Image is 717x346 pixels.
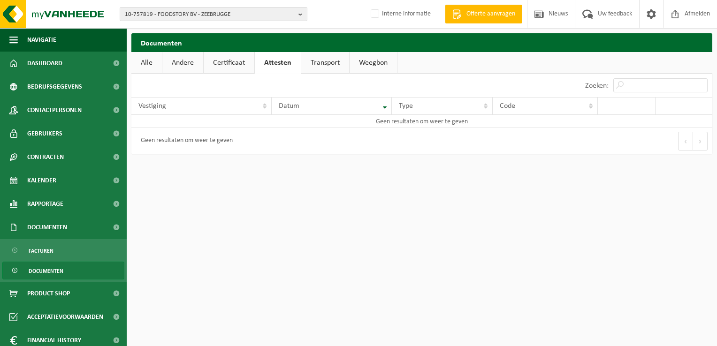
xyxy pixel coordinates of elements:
[27,282,70,305] span: Product Shop
[27,305,103,329] span: Acceptatievoorwaarden
[29,242,53,260] span: Facturen
[162,52,203,74] a: Andere
[27,28,56,52] span: Navigatie
[125,8,295,22] span: 10-757819 - FOODSTORY BV - ZEEBRUGGE
[27,145,64,169] span: Contracten
[27,216,67,239] span: Documenten
[678,132,693,150] button: Previous
[29,262,63,280] span: Documenten
[255,52,301,74] a: Attesten
[27,52,62,75] span: Dashboard
[693,132,708,150] button: Next
[301,52,349,74] a: Transport
[138,102,166,110] span: Vestiging
[585,82,609,90] label: Zoeken:
[464,9,518,19] span: Offerte aanvragen
[27,192,63,216] span: Rapportage
[120,7,307,21] button: 10-757819 - FOODSTORY BV - ZEEBRUGGE
[500,102,515,110] span: Code
[279,102,299,110] span: Datum
[445,5,522,23] a: Offerte aanvragen
[399,102,413,110] span: Type
[2,262,124,279] a: Documenten
[27,75,82,98] span: Bedrijfsgegevens
[131,52,162,74] a: Alle
[131,33,712,52] h2: Documenten
[136,133,233,150] div: Geen resultaten om weer te geven
[204,52,254,74] a: Certificaat
[2,241,124,259] a: Facturen
[27,98,82,122] span: Contactpersonen
[131,115,712,128] td: Geen resultaten om weer te geven
[369,7,431,21] label: Interne informatie
[27,122,62,145] span: Gebruikers
[27,169,56,192] span: Kalender
[350,52,397,74] a: Weegbon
